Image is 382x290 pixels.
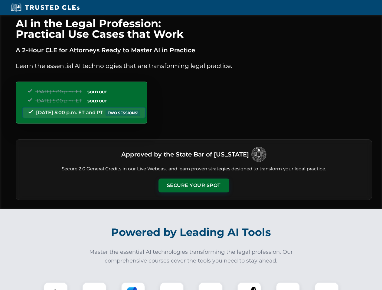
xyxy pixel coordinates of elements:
h3: Approved by the State Bar of [US_STATE] [121,149,249,160]
img: Trusted CLEs [9,3,81,12]
span: [DATE] 5:00 p.m. ET [35,98,82,104]
h2: Powered by Leading AI Tools [24,222,359,243]
p: A 2-Hour CLE for Attorneys Ready to Master AI in Practice [16,45,372,55]
span: [DATE] 5:00 p.m. ET [35,89,82,95]
p: Learn the essential AI technologies that are transforming legal practice. [16,61,372,71]
img: Logo [251,147,266,162]
span: SOLD OUT [85,98,109,104]
p: Master the essential AI technologies transforming the legal profession. Our comprehensive courses... [85,248,297,265]
h1: AI in the Legal Profession: Practical Use Cases that Work [16,18,372,39]
span: SOLD OUT [85,89,109,95]
button: Secure Your Spot [158,179,229,192]
p: Secure 2.0 General Credits in our Live Webcast and learn proven strategies designed to transform ... [23,166,364,172]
